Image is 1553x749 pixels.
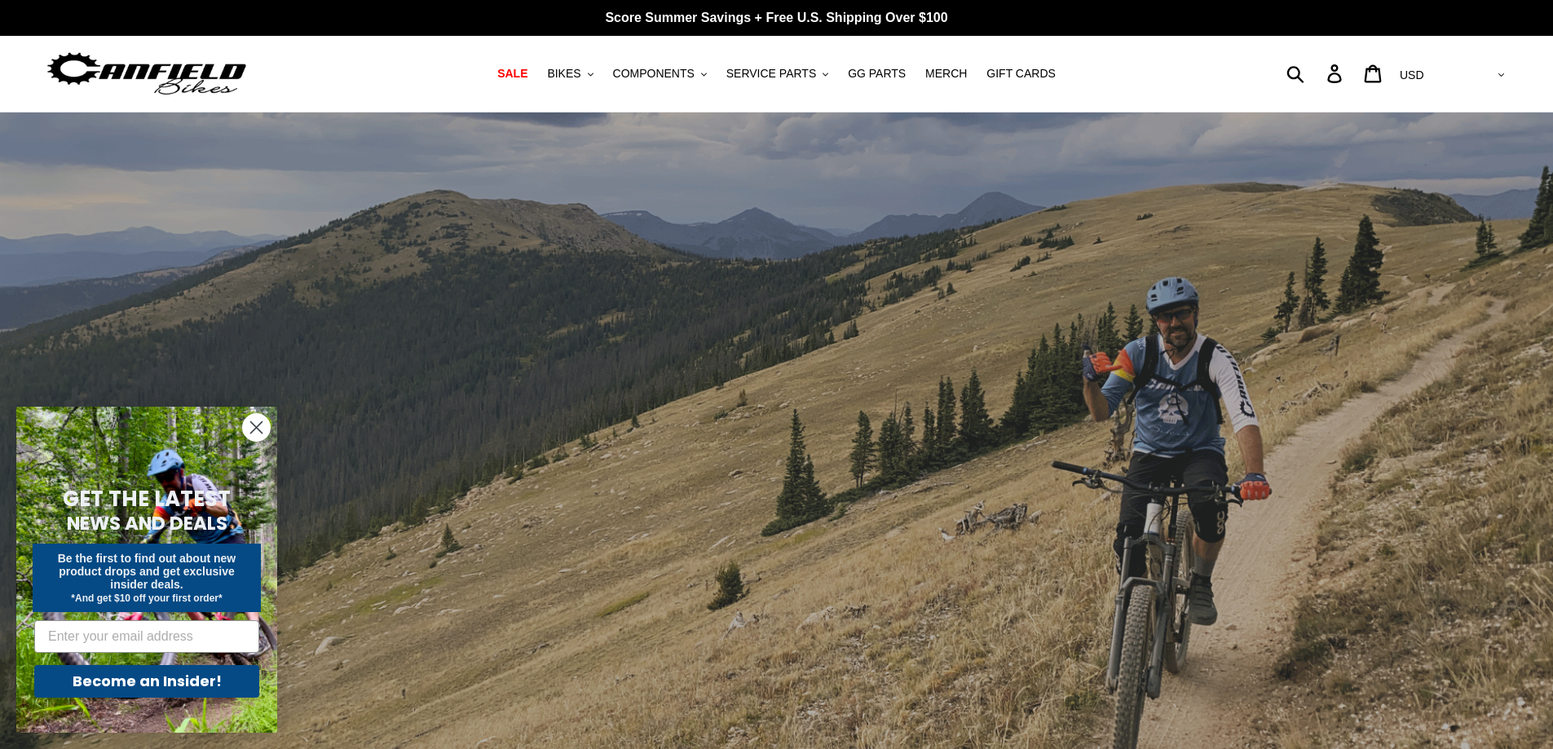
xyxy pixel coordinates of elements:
span: SALE [497,67,527,81]
input: Search [1295,55,1337,91]
span: Be the first to find out about new product drops and get exclusive insider deals. [58,552,236,591]
a: GG PARTS [840,63,914,85]
span: NEWS AND DEALS [67,510,227,536]
button: Become an Insider! [34,665,259,698]
button: Close dialog [242,413,271,442]
span: GIFT CARDS [986,67,1056,81]
button: SERVICE PARTS [718,63,836,85]
span: GG PARTS [848,67,906,81]
span: SERVICE PARTS [726,67,816,81]
span: MERCH [925,67,967,81]
a: MERCH [917,63,975,85]
span: COMPONENTS [613,67,695,81]
span: BIKES [547,67,580,81]
button: COMPONENTS [605,63,715,85]
img: Canfield Bikes [45,48,249,99]
input: Enter your email address [34,620,259,653]
span: *And get $10 off your first order* [71,593,222,604]
a: GIFT CARDS [978,63,1064,85]
a: SALE [489,63,536,85]
button: BIKES [539,63,601,85]
span: GET THE LATEST [63,484,231,513]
